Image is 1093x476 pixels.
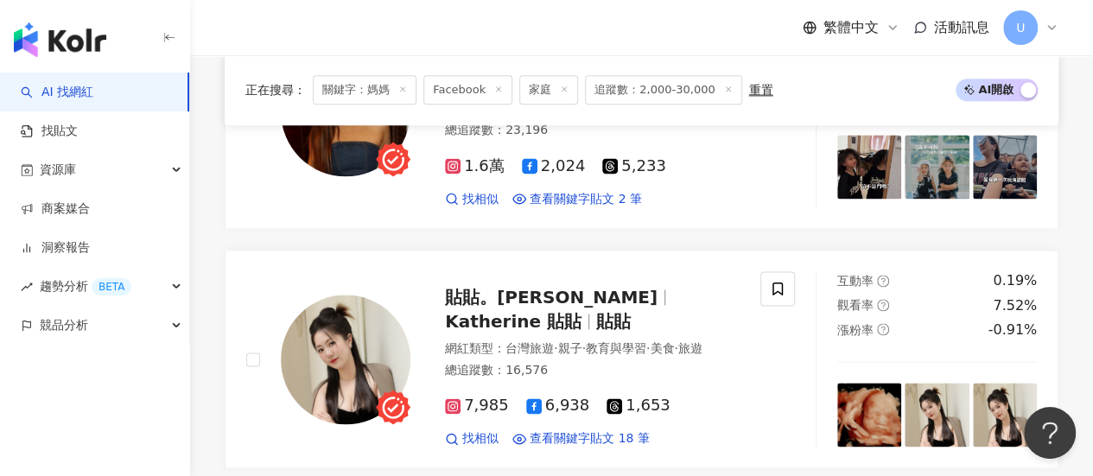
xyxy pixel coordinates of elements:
span: 貼貼 [596,311,631,332]
a: 查看關鍵字貼文 18 筆 [512,430,650,447]
span: rise [21,281,33,293]
div: 0.19% [993,271,1037,290]
span: 查看關鍵字貼文 2 筆 [530,191,642,208]
img: KOL Avatar [281,295,410,424]
span: 7,985 [445,397,509,415]
span: 觀看率 [837,298,874,312]
span: Katherine 貼貼 [445,311,581,332]
span: 追蹤數：2,000-30,000 [585,76,741,105]
div: 重置 [749,84,773,98]
span: 1.6萬 [445,157,505,175]
span: 關鍵字：媽媽 [313,76,416,105]
a: 查看關鍵字貼文 2 筆 [512,191,642,208]
span: · [554,341,557,355]
span: 台灣旅遊 [505,341,554,355]
span: 活動訊息 [934,19,989,35]
img: logo [14,22,106,57]
span: 教育與學習 [586,341,646,355]
span: 家庭 [519,76,578,105]
span: · [674,341,677,355]
div: 7.52% [993,296,1037,315]
div: BETA [92,278,131,295]
span: 1,653 [607,397,670,415]
a: 商案媒合 [21,200,90,218]
span: 正在搜尋 ： [245,84,306,98]
span: 5,233 [602,157,666,175]
span: 競品分析 [40,306,88,345]
span: question-circle [877,275,889,287]
span: Facebook [423,76,512,105]
div: 總追蹤數 ： 16,576 [445,362,740,379]
div: -0.91% [988,321,1037,340]
a: searchAI 找網紅 [21,84,93,101]
span: 查看關鍵字貼文 18 筆 [530,430,650,447]
span: · [581,341,585,355]
img: post-image [837,383,901,447]
img: post-image [837,135,901,199]
a: KOL Avatar貼貼。[PERSON_NAME]Katherine 貼貼貼貼網紅類型：台灣旅遊·親子·教育與學習·美食·旅遊總追蹤數：16,5767,9856,9381,653找相似查看關鍵... [225,250,1058,468]
span: 旅遊 [678,341,702,355]
span: question-circle [877,299,889,311]
img: post-image [905,383,969,447]
span: 6,938 [526,397,590,415]
img: post-image [973,135,1037,199]
span: 親子 [557,341,581,355]
span: 資源庫 [40,150,76,189]
span: 貼貼。[PERSON_NAME] [445,287,658,308]
span: 趨勢分析 [40,267,131,306]
span: question-circle [877,323,889,335]
img: post-image [905,135,969,199]
span: 美食 [650,341,674,355]
span: U [1016,18,1025,37]
span: 繁體中文 [823,18,879,37]
img: post-image [973,383,1037,447]
a: 洞察報告 [21,239,90,257]
span: 2,024 [522,157,586,175]
span: 漲粉率 [837,323,874,337]
iframe: Help Scout Beacon - Open [1024,407,1076,459]
div: 網紅類型 ： [445,340,740,358]
span: · [646,341,650,355]
a: 找貼文 [21,123,78,140]
span: 找相似 [462,191,499,208]
a: 找相似 [445,430,499,447]
span: 找相似 [462,430,499,447]
span: 互動率 [837,274,874,288]
a: 找相似 [445,191,499,208]
div: 總追蹤數 ： 23,196 [445,122,740,139]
